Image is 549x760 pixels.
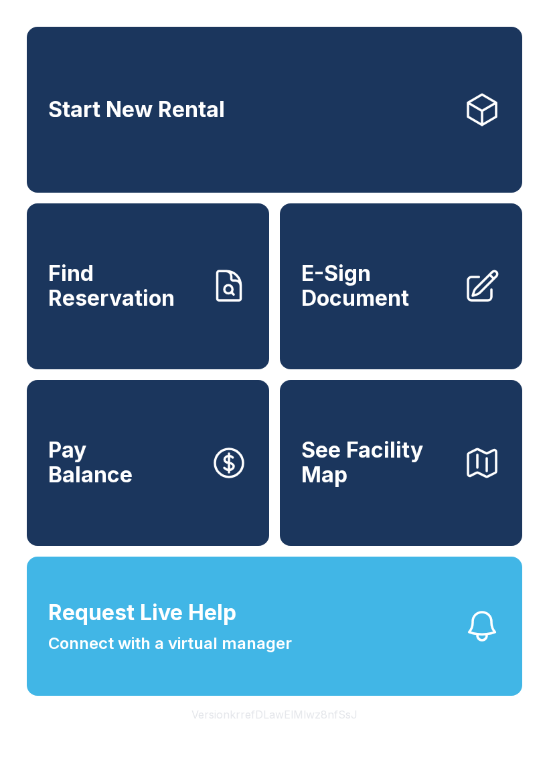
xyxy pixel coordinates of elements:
button: See Facility Map [280,380,522,546]
span: Request Live Help [48,597,236,629]
a: Find Reservation [27,203,269,369]
span: E-Sign Document [301,262,453,310]
a: Start New Rental [27,27,522,193]
span: Start New Rental [48,98,225,122]
span: Pay Balance [48,438,133,487]
span: Find Reservation [48,262,200,310]
a: E-Sign Document [280,203,522,369]
button: VersionkrrefDLawElMlwz8nfSsJ [181,696,368,733]
span: Connect with a virtual manager [48,632,292,656]
span: See Facility Map [301,438,453,487]
button: Request Live HelpConnect with a virtual manager [27,557,522,696]
button: PayBalance [27,380,269,546]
